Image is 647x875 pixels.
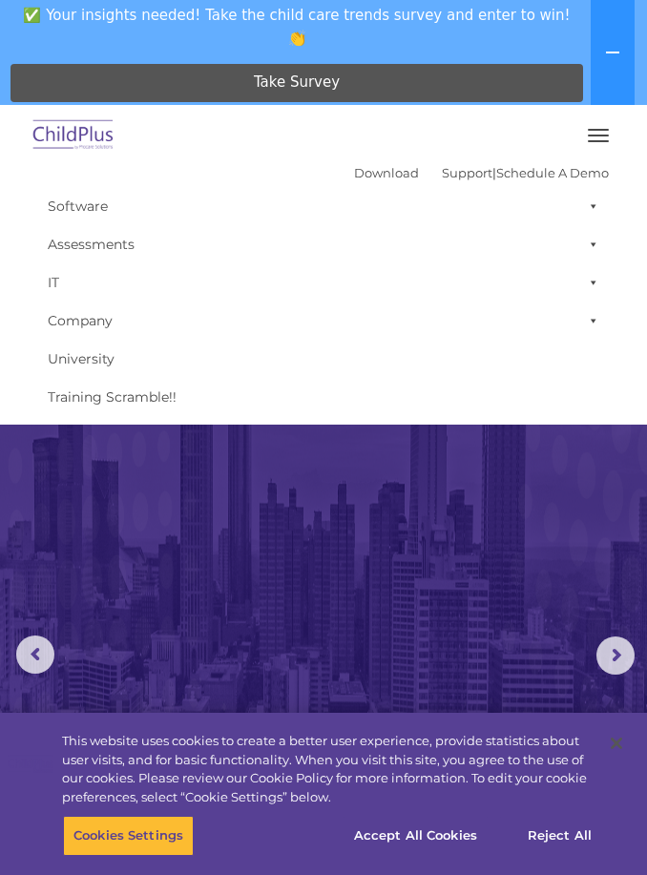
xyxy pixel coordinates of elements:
a: Download [354,165,419,180]
a: IT [38,263,609,302]
a: Support [442,165,492,180]
a: Assessments [38,225,609,263]
button: Accept All Cookies [344,816,488,856]
div: This website uses cookies to create a better user experience, provide statistics about user visit... [62,732,599,806]
button: Cookies Settings [63,816,194,856]
a: Schedule A Demo [496,165,609,180]
span: Take Survey [254,66,340,99]
button: Reject All [500,816,619,856]
span: Phone number [274,204,355,219]
font: | [354,165,609,180]
a: Software [38,187,609,225]
a: Company [38,302,609,340]
a: Take Survey [10,64,583,102]
button: Close [595,722,637,764]
a: University [38,340,609,378]
a: Training Scramble!! [38,378,609,416]
span: Last name [274,126,332,140]
img: ChildPlus by Procare Solutions [29,114,118,158]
